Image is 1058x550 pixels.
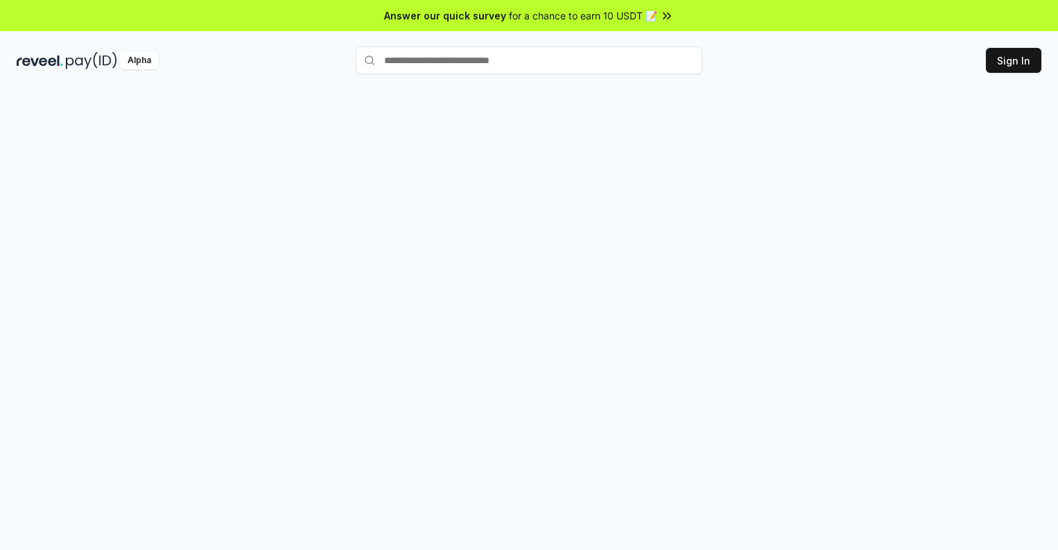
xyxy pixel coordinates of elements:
[120,52,159,69] div: Alpha
[384,8,506,23] span: Answer our quick survey
[17,52,63,69] img: reveel_dark
[986,48,1041,73] button: Sign In
[509,8,657,23] span: for a chance to earn 10 USDT 📝
[66,52,117,69] img: pay_id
